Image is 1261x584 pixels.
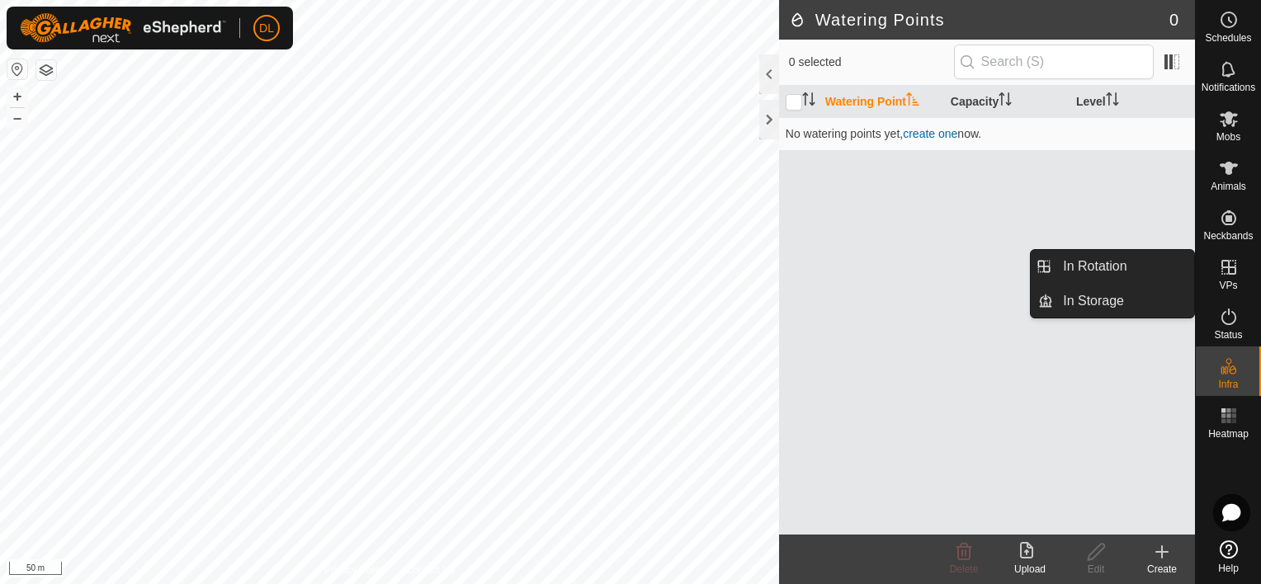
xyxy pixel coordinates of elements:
[819,86,944,118] th: Watering Point
[7,108,27,128] button: –
[1211,181,1246,191] span: Animals
[1208,429,1249,439] span: Heatmap
[20,13,226,43] img: Gallagher Logo
[406,563,455,577] a: Contact Us
[1106,95,1119,108] p-sorticon: Activate to sort
[1063,562,1129,577] div: Edit
[1196,534,1261,580] a: Help
[1202,82,1255,92] span: Notifications
[1218,379,1238,389] span: Infra
[802,95,815,108] p-sorticon: Activate to sort
[7,87,27,106] button: +
[779,117,1195,150] td: No watering points yet
[1053,250,1194,283] a: In Rotation
[900,127,981,140] span: , now.
[1031,250,1194,283] li: In Rotation
[906,95,919,108] p-sorticon: Activate to sort
[36,60,56,80] button: Map Layers
[1205,33,1251,43] span: Schedules
[1063,291,1124,311] span: In Storage
[1070,86,1195,118] th: Level
[7,59,27,79] button: Reset Map
[789,54,954,71] span: 0 selected
[999,95,1012,108] p-sorticon: Activate to sort
[789,10,1169,30] h2: Watering Points
[954,45,1154,79] input: Search (S)
[1214,330,1242,340] span: Status
[1169,7,1178,32] span: 0
[324,563,386,577] a: Privacy Policy
[1218,563,1239,573] span: Help
[1216,132,1240,142] span: Mobs
[1031,285,1194,318] li: In Storage
[1219,280,1237,290] span: VPs
[903,127,957,140] a: create one
[1203,231,1253,241] span: Neckbands
[944,86,1070,118] th: Capacity
[997,562,1063,577] div: Upload
[950,563,979,575] span: Delete
[259,20,274,37] span: DL
[1063,257,1126,276] span: In Rotation
[1129,562,1195,577] div: Create
[1053,285,1194,318] a: In Storage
